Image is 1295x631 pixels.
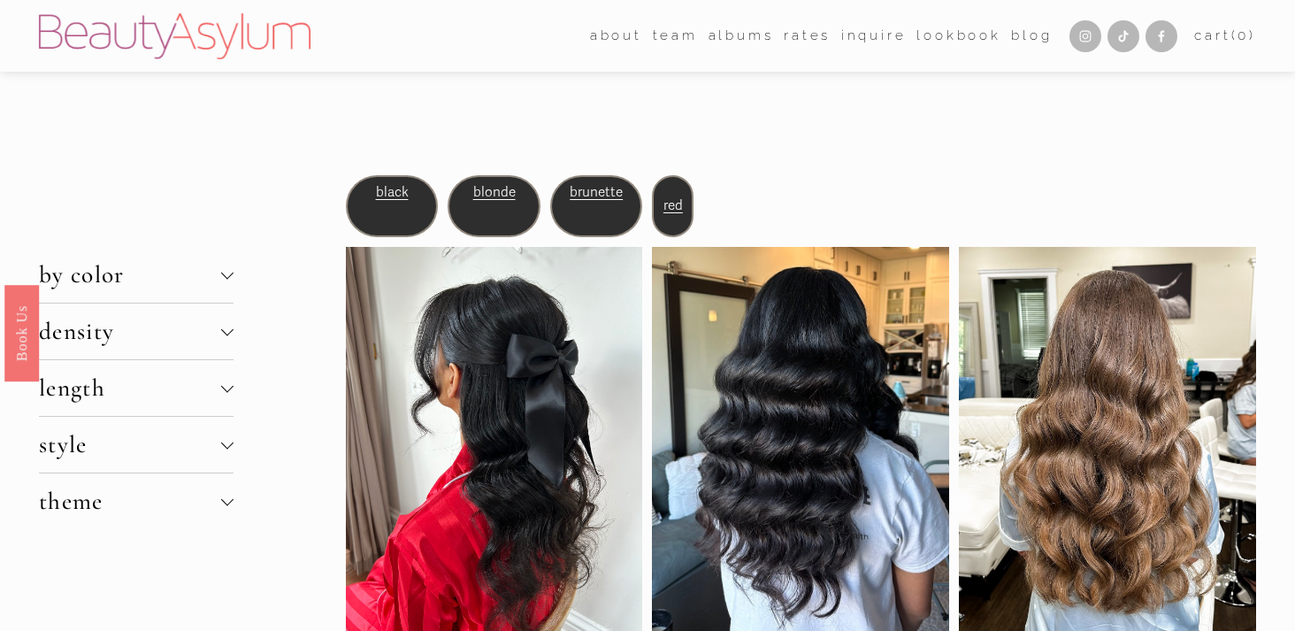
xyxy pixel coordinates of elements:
a: folder dropdown [590,22,642,49]
a: Inquire [841,22,907,49]
a: Book Us [4,284,39,381]
a: blonde [473,184,516,200]
a: black [376,184,409,200]
span: about [590,24,642,48]
a: Lookbook [916,22,1001,49]
span: length [39,373,221,403]
a: brunette [570,184,623,200]
span: density [39,317,221,346]
span: 0 [1238,27,1249,43]
button: theme [39,473,234,529]
span: team [653,24,698,48]
a: TikTok [1107,20,1139,52]
a: Blog [1011,22,1052,49]
button: by color [39,247,234,303]
a: red [663,197,683,213]
a: Rates [784,22,831,49]
a: Facebook [1146,20,1177,52]
span: style [39,430,221,459]
a: albums [709,22,774,49]
span: theme [39,487,221,516]
a: 0 items in cart [1194,24,1256,48]
button: density [39,304,234,359]
a: Instagram [1069,20,1101,52]
button: length [39,360,234,416]
img: Beauty Asylum | Bridal Hair &amp; Makeup Charlotte &amp; Atlanta [39,13,310,59]
span: by color [39,260,221,289]
a: folder dropdown [653,22,698,49]
span: ( ) [1231,27,1256,43]
button: style [39,417,234,473]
